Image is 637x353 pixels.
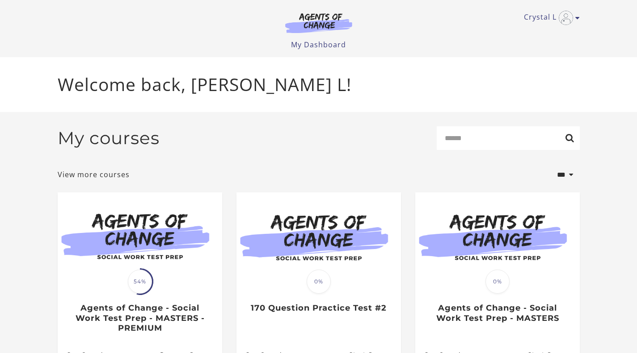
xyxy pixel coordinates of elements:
span: 0% [307,270,331,294]
a: View more courses [58,169,130,180]
a: My Dashboard [291,40,346,50]
span: 54% [128,270,152,294]
img: Agents of Change Logo [276,12,362,33]
h2: My courses [58,128,160,149]
h3: Agents of Change - Social Work Test Prep - MASTERS [425,303,570,323]
h3: 170 Question Practice Test #2 [246,303,391,313]
a: Toggle menu [524,11,575,25]
span: 0% [485,270,510,294]
h3: Agents of Change - Social Work Test Prep - MASTERS - PREMIUM [67,303,212,333]
p: Welcome back, [PERSON_NAME] L! [58,71,580,98]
